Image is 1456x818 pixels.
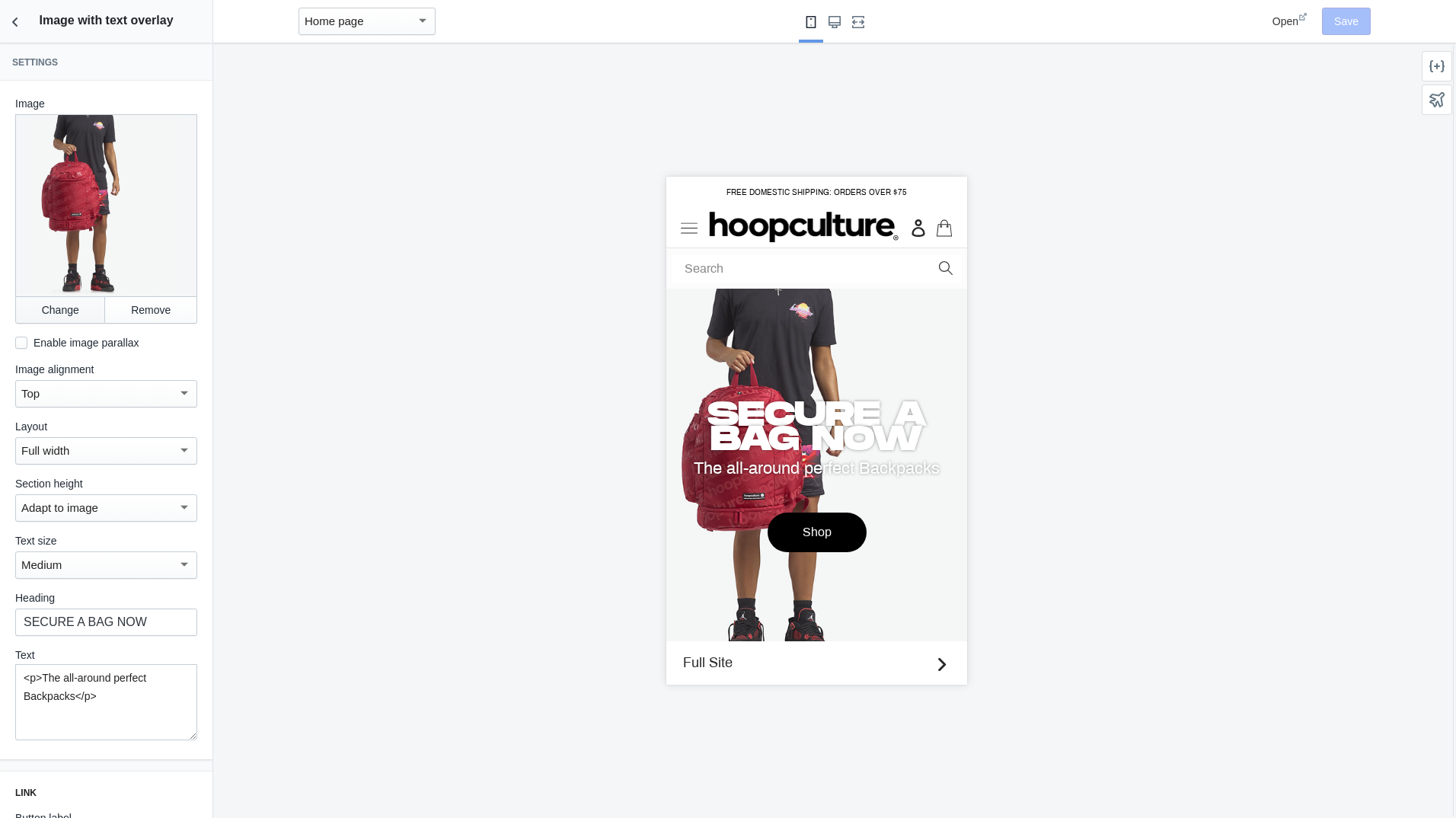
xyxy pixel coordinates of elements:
label: Enable image parallax [15,335,139,350]
input: Search [6,78,295,106]
p: The all-around perfect Backpacks [4,280,297,305]
mat-select-trigger: Top [21,387,40,400]
button: Change [15,296,105,324]
label: Text size [15,533,197,548]
span: Full Site [17,476,264,497]
a: image [43,35,233,71]
a: Shop [101,336,200,375]
h3: Settings [12,56,200,69]
img: image [43,35,233,66]
label: Text [15,647,197,663]
h2: SECURE A BAG NOW [4,225,297,273]
label: Section height [15,476,197,491]
mat-select-trigger: Full width [21,444,69,457]
mat-select-trigger: Adapt to image [21,501,98,514]
label: Heading [15,590,197,606]
mat-select-trigger: Medium [21,558,62,571]
button: Menu [10,37,36,65]
h3: Link [15,787,197,799]
label: Layout [15,419,197,434]
mat-select-trigger: Home page [305,14,364,27]
label: Image [15,96,197,111]
button: Remove [105,296,197,324]
label: Image alignment [15,362,197,377]
span: Open [1272,15,1298,27]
